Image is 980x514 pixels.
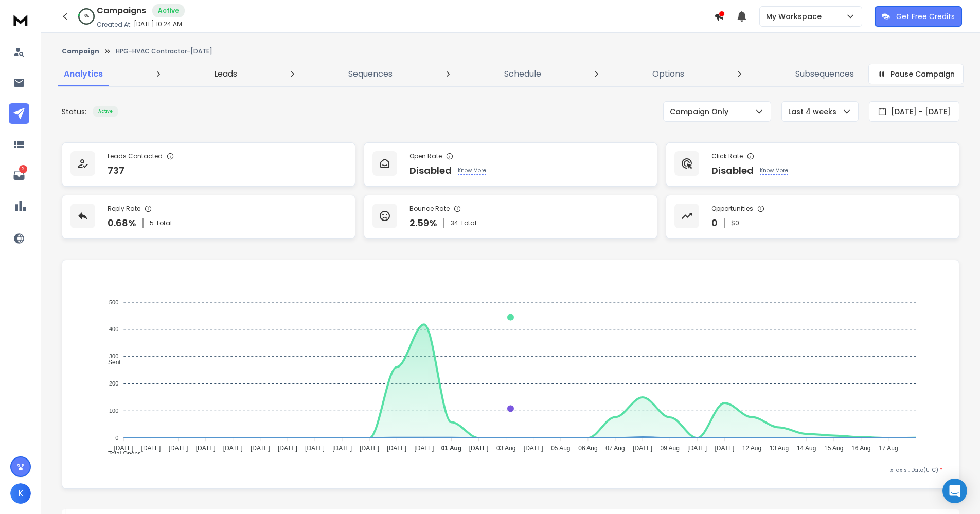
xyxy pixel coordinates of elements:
button: K [10,483,31,504]
tspan: 07 Aug [605,445,625,452]
tspan: [DATE] [469,445,489,452]
tspan: [DATE] [414,445,434,452]
tspan: [DATE] [715,445,734,452]
p: Status: [62,106,86,117]
p: x-axis : Date(UTC) [79,466,942,474]
span: Total [156,219,172,227]
tspan: 01 Aug [441,445,462,452]
button: Get Free Credits [875,6,962,27]
p: Schedule [504,68,541,80]
p: Click Rate [711,152,743,160]
a: Opportunities0$0 [666,195,959,239]
tspan: [DATE] [114,445,133,452]
tspan: [DATE] [169,445,188,452]
img: logo [10,10,31,29]
tspan: 200 [109,380,118,387]
p: Analytics [64,68,103,80]
h1: Campaigns [97,5,146,17]
tspan: [DATE] [196,445,216,452]
p: Subsequences [795,68,854,80]
p: Leads Contacted [108,152,163,160]
a: Analytics [58,62,109,86]
a: 2 [9,165,29,186]
button: Pause Campaign [868,64,964,84]
a: Leads [208,62,243,86]
tspan: [DATE] [223,445,243,452]
span: 34 [451,219,458,227]
tspan: [DATE] [524,445,543,452]
tspan: [DATE] [332,445,352,452]
p: 0 [711,216,718,230]
tspan: 15 Aug [824,445,843,452]
p: HPG-HVAC Contractor-[DATE] [116,47,212,56]
div: Active [152,4,185,17]
tspan: 16 Aug [851,445,870,452]
p: Leads [214,68,237,80]
p: Know More [760,167,788,175]
p: Last 4 weeks [788,106,841,117]
tspan: [DATE] [633,445,652,452]
div: Active [93,106,118,117]
tspan: [DATE] [305,445,325,452]
p: Sequences [348,68,393,80]
p: 737 [108,163,124,178]
tspan: 100 [109,408,118,414]
p: Campaign Only [670,106,733,117]
p: Get Free Credits [896,11,955,22]
p: Open Rate [409,152,442,160]
tspan: 17 Aug [879,445,898,452]
p: Reply Rate [108,205,140,213]
tspan: 13 Aug [770,445,789,452]
a: Options [646,62,690,86]
a: Leads Contacted737 [62,142,355,187]
button: [DATE] - [DATE] [869,101,959,122]
tspan: 300 [109,353,118,359]
span: Sent [100,359,121,366]
tspan: 05 Aug [551,445,570,452]
a: Subsequences [789,62,860,86]
tspan: [DATE] [278,445,297,452]
tspan: 400 [109,326,118,333]
button: Campaign [62,47,99,56]
tspan: [DATE] [687,445,707,452]
p: 2 [19,165,27,173]
tspan: 09 Aug [660,445,679,452]
span: Total [460,219,476,227]
p: Disabled [409,163,452,178]
span: Total Opens [100,450,141,457]
p: Know More [458,167,486,175]
a: Bounce Rate2.59%34Total [364,195,657,239]
a: Click RateDisabledKnow More [666,142,959,187]
tspan: [DATE] [141,445,161,452]
a: Open RateDisabledKnow More [364,142,657,187]
p: Created At: [97,21,132,29]
p: Options [652,68,684,80]
tspan: [DATE] [251,445,270,452]
a: Schedule [498,62,547,86]
p: 6 % [84,13,89,20]
tspan: 14 Aug [797,445,816,452]
p: 0.68 % [108,216,136,230]
a: Sequences [342,62,399,86]
p: Opportunities [711,205,753,213]
tspan: 06 Aug [578,445,597,452]
span: 5 [150,219,154,227]
p: [DATE] 10:24 AM [134,20,182,28]
tspan: [DATE] [360,445,379,452]
tspan: [DATE] [387,445,406,452]
tspan: 500 [109,299,118,305]
tspan: 12 Aug [742,445,761,452]
p: 2.59 % [409,216,437,230]
p: Bounce Rate [409,205,450,213]
tspan: 03 Aug [496,445,515,452]
p: Disabled [711,163,754,178]
a: Reply Rate0.68%5Total [62,195,355,239]
p: $ 0 [731,219,739,227]
div: Open Intercom Messenger [942,479,967,503]
tspan: 0 [115,435,118,441]
p: My Workspace [766,11,826,22]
